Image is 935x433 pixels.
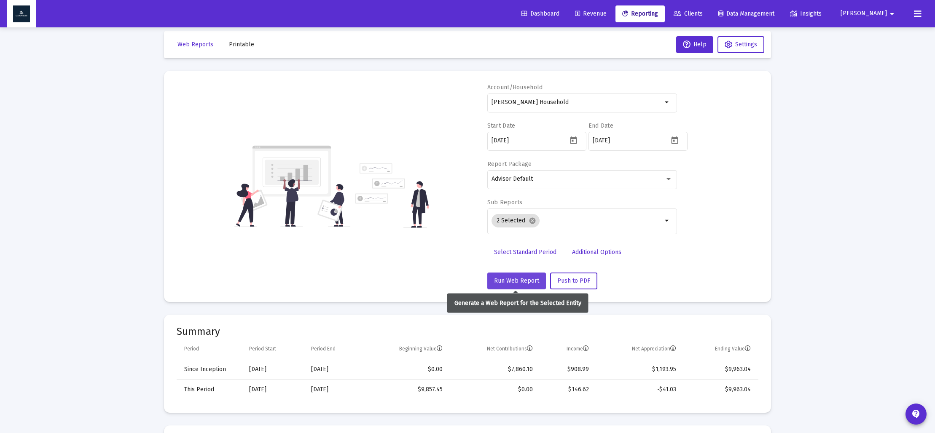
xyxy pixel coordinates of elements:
span: Dashboard [521,10,559,17]
button: Open calendar [669,134,681,146]
div: [DATE] [249,385,299,394]
td: $9,857.45 [364,380,448,400]
td: $9,963.04 [682,359,758,380]
a: Data Management [712,5,781,22]
td: $9,963.04 [682,380,758,400]
td: $7,860.10 [449,359,539,380]
div: Net Contributions [487,345,533,352]
td: Column Net Contributions [449,339,539,359]
td: Column Beginning Value [364,339,448,359]
img: reporting [234,144,350,228]
button: Open calendar [567,134,580,146]
td: $908.99 [539,359,595,380]
mat-card-title: Summary [177,327,758,336]
span: Web Reports [177,41,213,48]
button: Settings [717,36,764,53]
mat-chip-list: Selection [492,212,662,229]
td: Column Period [177,339,243,359]
div: [DATE] [311,365,358,374]
mat-icon: arrow_drop_down [662,216,672,226]
span: Revenue [575,10,607,17]
span: Clients [674,10,703,17]
img: reporting-alt [355,163,429,228]
mat-icon: arrow_drop_down [887,5,897,22]
div: [DATE] [311,385,358,394]
div: Period Start [249,345,276,352]
button: Help [676,36,713,53]
label: Report Package [487,160,532,168]
td: Column Ending Value [682,339,758,359]
mat-icon: contact_support [911,409,921,419]
td: -$41.03 [595,380,682,400]
td: This Period [177,380,243,400]
div: Period End [311,345,336,352]
span: Help [683,41,707,48]
div: Data grid [177,339,758,400]
td: Column Net Appreciation [595,339,682,359]
input: Search or select an account or household [492,99,662,106]
button: Printable [222,36,261,53]
td: $0.00 [364,359,448,380]
span: Additional Options [572,249,621,256]
button: Push to PDF [550,273,597,289]
td: $0.00 [449,380,539,400]
span: Printable [229,41,254,48]
mat-icon: cancel [529,217,536,225]
span: Advisor Default [492,175,533,182]
div: Ending Value [715,345,751,352]
td: Column Period End [305,339,364,359]
td: $1,193.95 [595,359,682,380]
span: Push to PDF [557,277,590,284]
a: Reporting [615,5,665,22]
button: [PERSON_NAME] [830,5,907,22]
span: Run Web Report [494,277,539,284]
span: Select Standard Period [494,249,556,256]
button: Web Reports [171,36,220,53]
div: Period [184,345,199,352]
input: Select a date [593,137,669,144]
div: [DATE] [249,365,299,374]
a: Dashboard [515,5,566,22]
td: $146.62 [539,380,595,400]
label: Account/Household [487,84,543,91]
span: [PERSON_NAME] [841,10,887,17]
td: Since Inception [177,359,243,380]
a: Revenue [568,5,613,22]
button: Run Web Report [487,273,546,289]
label: End Date [588,122,613,129]
input: Select a date [492,137,567,144]
a: Clients [667,5,709,22]
div: Beginning Value [399,345,443,352]
mat-chip: 2 Selected [492,214,540,227]
div: Net Appreciation [632,345,676,352]
span: Reporting [622,10,658,17]
mat-icon: arrow_drop_down [662,97,672,107]
label: Start Date [487,122,516,129]
label: Sub Reports [487,199,523,206]
td: Column Period Start [243,339,305,359]
span: Data Management [718,10,774,17]
a: Insights [783,5,828,22]
span: Settings [735,41,757,48]
div: Income [567,345,589,352]
td: Column Income [539,339,595,359]
img: Dashboard [13,5,30,22]
span: Insights [790,10,822,17]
